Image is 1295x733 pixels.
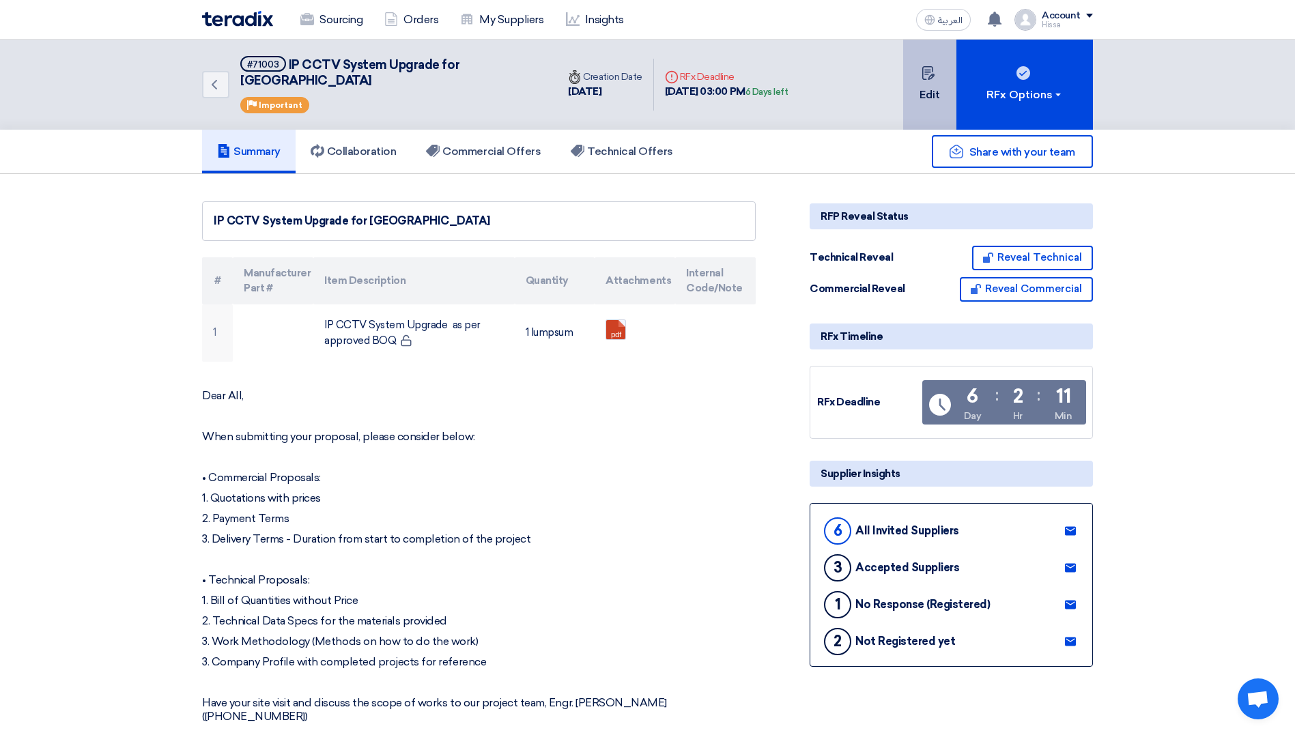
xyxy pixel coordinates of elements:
div: All Invited Suppliers [855,524,959,537]
span: Share with your team [969,145,1075,158]
a: Collaboration [296,130,412,173]
img: Teradix logo [202,11,273,27]
th: Internal Code/Note [675,257,756,304]
div: Not Registered yet [855,635,955,648]
a: Sourcing [289,5,373,35]
button: العربية [916,9,971,31]
a: Orders [373,5,449,35]
td: 1 [202,304,233,362]
div: Supplier Insights [810,461,1093,487]
a: Technical Offers [556,130,687,173]
div: 6 [824,517,851,545]
button: RFx Options [956,40,1093,130]
th: Quantity [515,257,595,304]
p: 2. Payment Terms [202,512,756,526]
a: My Suppliers [449,5,554,35]
td: IP CCTV System Upgrade as per approved BOQ [313,304,514,362]
div: 3 [824,554,851,581]
span: Important [259,100,302,110]
h5: Collaboration [311,145,397,158]
div: IP CCTV System Upgrade for [GEOGRAPHIC_DATA] [214,213,744,229]
div: 2 [824,628,851,655]
a: Summary [202,130,296,173]
div: : [995,383,999,407]
div: RFx Deadline [665,70,788,84]
div: No Response (Registered) [855,598,990,611]
button: Edit [903,40,956,130]
div: [DATE] [568,84,642,100]
div: [DATE] 03:00 PM [665,84,788,100]
div: 2 [1013,387,1023,406]
p: • Commercial Proposals: [202,471,756,485]
div: Day [964,409,982,423]
p: 3. Company Profile with completed projects for reference [202,655,756,669]
div: Accepted Suppliers [855,561,959,574]
h5: Commercial Offers [426,145,541,158]
div: Hr [1013,409,1023,423]
button: Reveal Commercial [960,277,1093,302]
div: 6 [967,387,978,406]
p: Dear All, [202,389,756,403]
div: Technical Reveal [810,250,912,265]
th: # [202,257,233,304]
th: Item Description [313,257,514,304]
a: Insights [555,5,635,35]
span: العربية [938,16,963,25]
h5: Summary [217,145,281,158]
p: 3. Delivery Terms - Duration from start to completion of the project [202,532,756,546]
p: • Technical Proposals: [202,573,756,587]
div: Min [1055,409,1072,423]
a: Commercial Offers [411,130,556,173]
div: Commercial Reveal [810,281,912,297]
div: RFx Options [986,87,1064,103]
th: Manufacturer Part # [233,257,313,304]
div: : [1037,383,1040,407]
p: 2. Technical Data Specs for the materials provided [202,614,756,628]
p: 1. Bill of Quantities without Price [202,594,756,607]
th: Attachments [595,257,675,304]
button: Reveal Technical [972,246,1093,270]
p: 1. Quotations with prices [202,491,756,505]
a: Makkah_Mall_IPCCTV_Upgrade__BOQ_1754815209126.pdf [606,320,715,402]
h5: IP CCTV System Upgrade for Makkah Mall [240,56,541,89]
p: Have your site visit and discuss the scope of works to our project team, Engr. [PERSON_NAME] ([PH... [202,696,756,723]
div: 11 [1056,387,1070,406]
div: 1 [824,591,851,618]
div: Hissa [1042,21,1093,29]
p: 3. Work Methodology (Methods on how to do the work) [202,635,756,648]
p: When submitting your proposal, please consider below: [202,430,756,444]
span: IP CCTV System Upgrade for [GEOGRAPHIC_DATA] [240,57,459,88]
h5: Technical Offers [571,145,672,158]
img: profile_test.png [1014,9,1036,31]
div: Account [1042,10,1081,22]
div: 6 Days left [745,85,788,99]
td: 1 lumpsum [515,304,595,362]
div: #71003 [247,60,279,69]
div: RFP Reveal Status [810,203,1093,229]
div: RFx Deadline [817,394,920,410]
div: Creation Date [568,70,642,84]
a: Open chat [1238,678,1279,719]
div: RFx Timeline [810,324,1093,349]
